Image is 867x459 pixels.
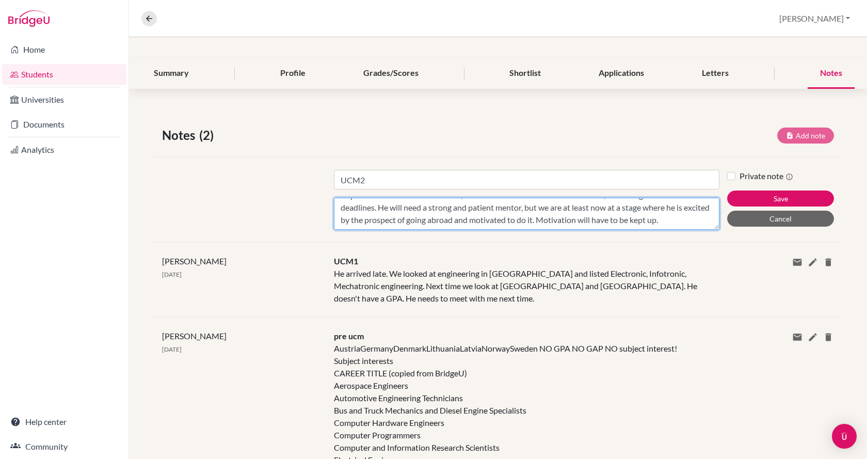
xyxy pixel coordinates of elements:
[727,191,834,207] button: Save
[777,128,834,144] button: Add note
[832,424,857,449] div: Open Intercom Messenger
[740,170,793,182] label: Private note
[334,256,358,266] span: UCM1
[162,271,182,278] span: [DATE]
[2,436,126,457] a: Community
[8,10,50,27] img: Bridge-U
[775,9,855,28] button: [PERSON_NAME]
[268,58,318,89] div: Profile
[2,89,126,110] a: Universities
[689,58,741,89] div: Letters
[162,345,182,353] span: [DATE]
[162,126,199,145] span: Notes
[808,58,855,89] div: Notes
[586,58,656,89] div: Applications
[2,114,126,135] a: Documents
[2,411,126,432] a: Help center
[497,58,553,89] div: Shortlist
[351,58,431,89] div: Grades/Scores
[326,255,727,305] div: He arrived late. We looked at engineering in [GEOGRAPHIC_DATA] and listed Electronic, Infotronic,...
[2,139,126,160] a: Analytics
[334,331,364,341] span: pre ucm
[199,126,218,145] span: (2)
[162,331,227,341] span: [PERSON_NAME]
[2,39,126,60] a: Home
[727,211,834,227] button: Cancel
[162,256,227,266] span: [PERSON_NAME]
[141,58,201,89] div: Summary
[334,170,719,189] input: Note title (required)
[2,64,126,85] a: Students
